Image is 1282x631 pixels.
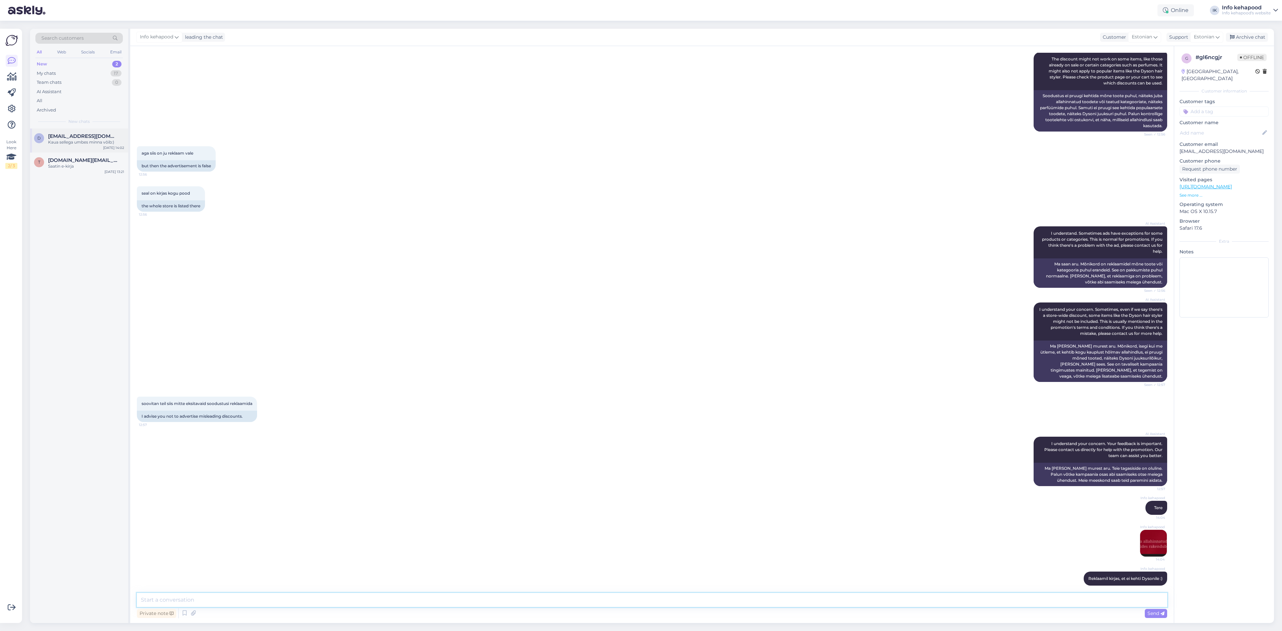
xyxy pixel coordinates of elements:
span: g [1185,56,1188,61]
span: Send [1147,610,1164,616]
img: Attachment [1140,530,1167,557]
span: dianadanka9@gmail.com [48,133,118,139]
div: Customer information [1180,88,1269,94]
div: Ma saan aru. Mõnikord on reklaamidel mõne toote või kategooria puhul erandeid. See on pakkumiste ... [1034,258,1167,288]
span: Search customers [41,35,84,42]
span: AI Assistant [1140,221,1165,226]
span: Info kehapood [140,33,173,41]
div: Private note [137,609,176,618]
span: I understand your concern. Your feedback is important. Please contact us directly for help with t... [1044,441,1163,458]
div: AI Assistant [37,88,61,95]
div: leading the chat [182,34,223,41]
p: Customer name [1180,119,1269,126]
span: Seen ✓ 12:56 [1140,288,1165,293]
div: Info kehapood's website [1222,10,1271,16]
span: Estonian [1194,33,1214,41]
p: Mac OS X 10.15.7 [1180,208,1269,215]
div: Online [1157,4,1194,16]
p: Customer email [1180,141,1269,148]
p: Safari 17.6 [1180,225,1269,232]
p: Customer phone [1180,158,1269,165]
span: soovitan teil siis mitte eksitavaid soodustusi reklaamida [142,401,252,406]
span: New chats [68,119,90,125]
div: 0 [112,79,122,86]
span: seal on kirjas kogu pood [142,191,190,196]
div: 17 [111,70,122,77]
div: New [37,61,47,67]
span: The discount might not work on some items, like those already on sale or certain categories such ... [1049,56,1163,85]
span: Reklaamil kirjas, et ei kehti Dysonile :) [1088,576,1162,581]
span: I understand your concern. Sometimes, even if we say there's a store-wide discount, some items li... [1039,307,1163,336]
p: Browser [1180,218,1269,225]
div: [DATE] 14:02 [103,145,124,150]
input: Add a tag [1180,107,1269,117]
span: Seen ✓ 12:57 [1140,382,1165,387]
div: Info kehapood [1222,5,1271,10]
span: AI Assistant [1140,431,1165,436]
span: Info kehapood [1140,524,1165,530]
div: Extra [1180,238,1269,244]
div: Team chats [37,79,61,86]
div: Web [56,48,67,56]
span: Tere [1154,505,1162,510]
span: I understand. Sometimes ads have exceptions for some products or categories. This is normal for p... [1042,231,1163,254]
div: My chats [37,70,56,77]
div: Ma [PERSON_NAME] murest aru. Teie tagasiside on oluline. Palun võtke kampaania osas abi saamiseks... [1034,463,1167,486]
span: aga siis on ju reklaam vale [142,151,193,156]
a: Info kehapoodInfo kehapood's website [1222,5,1278,16]
div: Look Here [5,139,17,169]
span: 14:04 [1140,515,1165,520]
div: [GEOGRAPHIC_DATA], [GEOGRAPHIC_DATA] [1182,68,1255,82]
div: [DATE] 13:21 [104,169,124,174]
div: the whole store is listed there [137,200,205,212]
span: Info kehapood [1140,495,1165,500]
span: 12:57 [139,422,164,427]
span: 12:57 [1140,486,1165,491]
p: [EMAIL_ADDRESS][DOMAIN_NAME] [1180,148,1269,155]
span: d [37,136,41,141]
div: Ma [PERSON_NAME] murest aru. Mõnikord, isegi kui me ütleme, et kehtib kogu kauplust hõlmav allahi... [1034,341,1167,382]
img: Askly Logo [5,34,18,47]
span: 12:56 [139,212,164,217]
div: All [37,97,42,104]
div: but then the advertisement is false [137,160,216,172]
div: All [35,48,43,56]
div: Socials [80,48,96,56]
span: Info kehapood [1140,566,1165,571]
div: Support [1166,34,1188,41]
span: Seen ✓ 12:56 [1140,132,1165,137]
div: Archive chat [1226,33,1268,42]
p: Operating system [1180,201,1269,208]
a: [URL][DOMAIN_NAME] [1180,184,1232,190]
div: 2 [112,61,122,67]
span: Estonian [1132,33,1152,41]
span: Offline [1237,54,1267,61]
span: AI Assistant [1140,297,1165,302]
div: Saatin e-kirja [48,163,124,169]
div: 2 / 3 [5,163,17,169]
span: tiinakont.tk@gmail.com [48,157,118,163]
div: Email [109,48,123,56]
input: Add name [1180,129,1261,137]
div: IK [1210,6,1219,15]
p: Visited pages [1180,176,1269,183]
div: Request phone number [1180,165,1240,174]
div: Soodustus ei pruugi kehtida mõne toote puhul, näiteks juba allahinnatud toodete või teatud katego... [1034,90,1167,132]
div: Archived [37,107,56,114]
p: See more ... [1180,192,1269,198]
div: I advise you not to advertise misleading discounts. [137,411,257,422]
span: 14:04 [1140,586,1165,591]
span: t [38,160,40,165]
span: 12:56 [139,172,164,177]
div: # gl6ncgjr [1196,53,1237,61]
p: Customer tags [1180,98,1269,105]
p: Notes [1180,248,1269,255]
span: 14:04 [1140,557,1165,562]
div: Kaua sellega umbes minna võib:) [48,139,124,145]
div: Customer [1100,34,1126,41]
